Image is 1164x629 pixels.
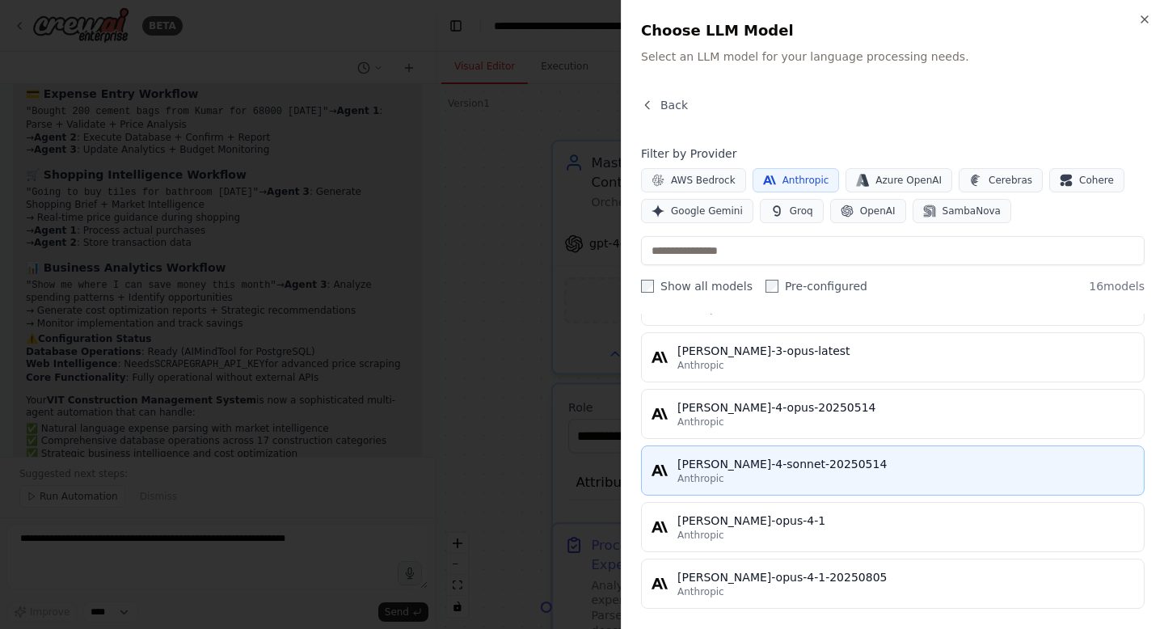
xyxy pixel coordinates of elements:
[760,199,824,223] button: Groq
[1049,168,1124,192] button: Cohere
[677,359,724,372] span: Anthropic
[1079,174,1114,187] span: Cohere
[677,472,724,485] span: Anthropic
[677,529,724,542] span: Anthropic
[959,168,1043,192] button: Cerebras
[671,174,736,187] span: AWS Bedrock
[677,569,1134,585] div: [PERSON_NAME]-opus-4-1-20250805
[641,199,753,223] button: Google Gemini
[1089,278,1145,294] span: 16 models
[677,416,724,428] span: Anthropic
[641,146,1145,162] h4: Filter by Provider
[641,389,1145,439] button: [PERSON_NAME]-4-opus-20250514Anthropic
[641,168,746,192] button: AWS Bedrock
[641,19,1145,42] h2: Choose LLM Model
[660,97,688,113] span: Back
[641,332,1145,382] button: [PERSON_NAME]-3-opus-latestAnthropic
[677,399,1134,416] div: [PERSON_NAME]-4-opus-20250514
[913,199,1011,223] button: SambaNova
[677,585,724,598] span: Anthropic
[782,174,829,187] span: Anthropic
[790,205,813,217] span: Groq
[677,456,1134,472] div: [PERSON_NAME]-4-sonnet-20250514
[641,445,1145,496] button: [PERSON_NAME]-4-sonnet-20250514Anthropic
[765,280,778,293] input: Pre-configured
[943,205,1001,217] span: SambaNova
[753,168,840,192] button: Anthropic
[641,280,654,293] input: Show all models
[765,278,867,294] label: Pre-configured
[641,278,753,294] label: Show all models
[671,205,743,217] span: Google Gemini
[875,174,942,187] span: Azure OpenAI
[989,174,1032,187] span: Cerebras
[641,502,1145,552] button: [PERSON_NAME]-opus-4-1Anthropic
[641,49,1145,65] p: Select an LLM model for your language processing needs.
[830,199,906,223] button: OpenAI
[860,205,896,217] span: OpenAI
[846,168,952,192] button: Azure OpenAI
[641,559,1145,609] button: [PERSON_NAME]-opus-4-1-20250805Anthropic
[641,97,688,113] button: Back
[677,343,1134,359] div: [PERSON_NAME]-3-opus-latest
[677,513,1134,529] div: [PERSON_NAME]-opus-4-1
